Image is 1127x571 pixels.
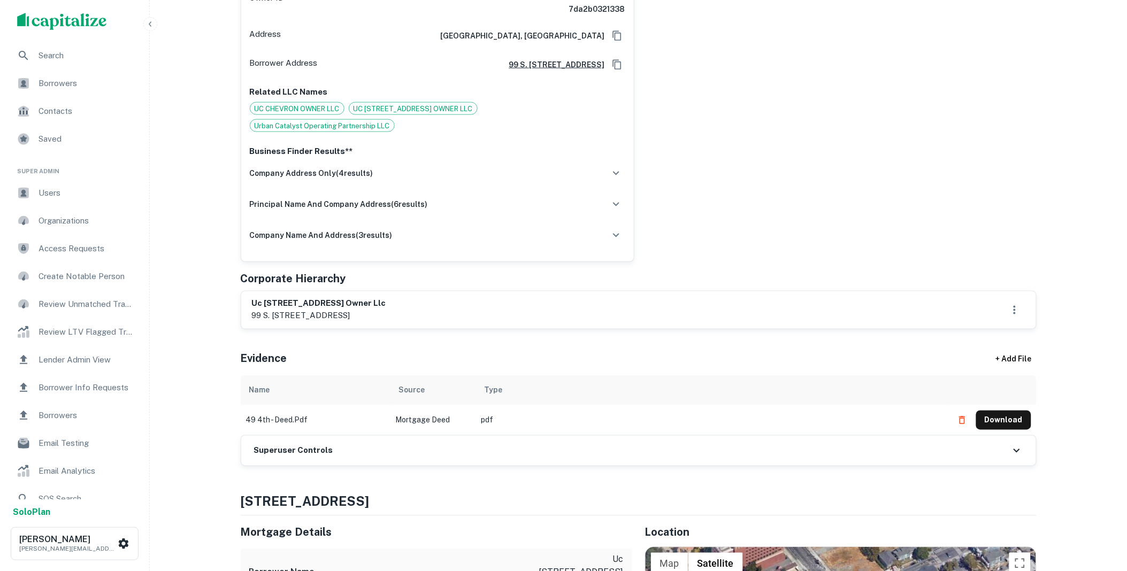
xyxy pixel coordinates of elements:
[399,384,425,397] div: Source
[9,458,141,484] a: Email Analytics
[252,310,386,322] p: 99 s. [STREET_ADDRESS]
[349,104,477,114] span: UC [STREET_ADDRESS] OWNER LLC
[254,445,333,457] h6: Superuser Controls
[11,527,139,560] button: [PERSON_NAME][PERSON_NAME][EMAIL_ADDRESS][DOMAIN_NAME]
[9,71,141,96] a: Borrowers
[609,57,625,73] button: Copy Address
[1074,485,1127,537] iframe: Chat Widget
[39,270,134,283] span: Create Notable Person
[250,167,373,179] h6: company address only ( 4 results)
[39,242,134,255] span: Access Requests
[9,264,141,289] a: Create Notable Person
[9,430,141,456] a: Email Testing
[9,291,141,317] a: Review Unmatched Transactions
[39,492,134,505] span: SOS Search
[252,298,386,310] h6: uc [STREET_ADDRESS] owner llc
[9,43,141,68] a: Search
[485,384,503,397] div: Type
[9,154,141,180] li: Super Admin
[39,326,134,338] span: Review LTV Flagged Transactions
[9,319,141,345] a: Review LTV Flagged Transactions
[39,49,134,62] span: Search
[39,437,134,450] span: Email Testing
[39,381,134,394] span: Borrower Info Requests
[13,507,50,517] strong: Solo Plan
[39,298,134,311] span: Review Unmatched Transactions
[39,465,134,477] span: Email Analytics
[250,86,625,98] p: Related LLC Names
[9,180,141,206] a: Users
[39,187,134,199] span: Users
[476,405,947,435] td: pdf
[609,28,625,44] button: Copy Address
[39,409,134,422] span: Borrowers
[250,104,344,114] span: UC CHEVRON OWNER LLC
[13,506,50,519] a: SoloPlan
[977,350,1052,369] div: + Add File
[39,353,134,366] span: Lender Admin View
[249,384,270,397] div: Name
[250,145,625,158] p: Business Finder Results**
[250,57,318,73] p: Borrower Address
[9,403,141,428] a: Borrowers
[9,126,141,152] a: Saved
[250,198,428,210] h6: principal name and company address ( 6 results)
[250,121,394,132] span: Urban Catalyst Operating Partnership LLC
[9,486,141,512] a: SOS Search
[241,375,1037,435] div: scrollable content
[645,524,1037,541] h5: Location
[241,271,346,287] h5: Corporate Hierarchy
[976,411,1031,430] button: Download
[9,98,141,124] a: Contacts
[241,492,1037,511] h4: [STREET_ADDRESS]
[241,351,287,367] h5: Evidence
[19,535,116,544] h6: [PERSON_NAME]
[250,28,281,44] p: Address
[390,405,476,435] td: Mortgage Deed
[39,133,134,145] span: Saved
[9,375,141,400] a: Borrower Info Requests
[9,347,141,373] a: Lender Admin View
[19,544,116,553] p: [PERSON_NAME][EMAIL_ADDRESS][DOMAIN_NAME]
[250,229,393,241] h6: company name and address ( 3 results)
[9,236,141,261] a: Access Requests
[9,208,141,234] a: Organizations
[390,375,476,405] th: Source
[432,30,605,42] h6: [GEOGRAPHIC_DATA], [GEOGRAPHIC_DATA]
[39,105,134,118] span: Contacts
[241,405,390,435] td: 49 4th - deed.pdf
[241,524,632,541] h5: Mortgage Details
[476,375,947,405] th: Type
[39,77,134,90] span: Borrowers
[501,59,605,71] a: 99 s. [STREET_ADDRESS]
[39,214,134,227] span: Organizations
[953,412,972,429] button: Delete file
[17,13,107,30] img: capitalize-logo.png
[241,375,390,405] th: Name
